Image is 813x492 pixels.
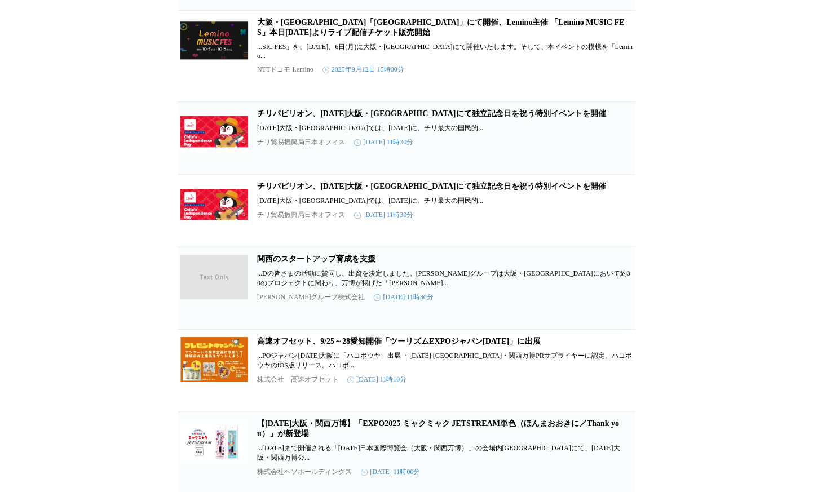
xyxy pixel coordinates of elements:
p: ...SIC FES」を、[DATE]、6日(月)に大阪・[GEOGRAPHIC_DATA]にて開催いたします。そして、本イベントの模様を「Lemino... [257,42,633,60]
p: チリ貿易振興局日本オフィス [257,138,345,147]
time: [DATE] 11時30分 [354,210,413,220]
img: 【2025大阪・関西万博】「EXPO2025 ミャクミャク JETSTREAM単色（ほんまおおきに／Thank you）」が新登場 [180,419,248,464]
p: 株式会社ヘソホールディングス [257,467,352,477]
a: チリパビリオン、[DATE]大阪・[GEOGRAPHIC_DATA]にて独立記念日を祝う特別イベントを開催 [257,182,606,190]
p: ...POジャパン[DATE]大阪に「ハコボウヤ」出展 ・[DATE] [GEOGRAPHIC_DATA]・関西万博PRサプライヤーに認定。ハコボウヤのiOS版リリース。ハコボ... [257,351,633,370]
a: 関西のスタートアップ育成を支援 [257,255,375,263]
p: 株式会社 高速オフセット [257,375,338,384]
img: チリパビリオン、2025年大阪・関西万博にて独立記念日を祝う特別イベントを開催 [180,181,248,227]
p: [PERSON_NAME]グループ株式会社 [257,292,365,302]
a: 高速オフセット、9/25～28愛知開催「ツーリズムEXPOジャパン[DATE]」に出展 [257,337,541,345]
img: 関西のスタートアップ育成を支援 [180,254,248,299]
time: [DATE] 11時00分 [361,467,420,477]
p: チリ貿易振興局日本オフィス [257,210,345,220]
time: [DATE] 11時30分 [374,292,433,302]
time: [DATE] 11時30分 [354,138,413,147]
img: 高速オフセット、9/25～28愛知開催「ツーリズムEXPOジャパン2025」に出展 [180,336,248,382]
p: [DATE]大阪・[GEOGRAPHIC_DATA]では、[DATE]に、チリ最大の国民的... [257,196,633,206]
img: チリパビリオン、2025年大阪・関西万博にて独立記念日を祝う特別イベントを開催 [180,109,248,154]
p: NTTドコモ Lemino [257,65,313,74]
img: 大阪・関西万博 EXPOアリーナ「Matsuri」にて開催、Lemino主催 「Lemino MUSIC FES」本日9月12日(金)よりライブ配信チケット販売開始 [180,17,248,63]
p: [DATE]大阪・[GEOGRAPHIC_DATA]では、[DATE]に、チリ最大の国民的... [257,123,633,133]
time: 2025年9月12日 15時00分 [322,65,404,74]
p: ...[DATE]まで開催される「[DATE]日本国際博覧会（大阪・関西万博）」の会場内[GEOGRAPHIC_DATA]にて、[DATE]大阪・関西万博公... [257,444,633,463]
a: チリパビリオン、[DATE]大阪・[GEOGRAPHIC_DATA]にて独立記念日を祝う特別イベントを開催 [257,109,606,118]
p: ...Dの皆さまの活動に賛同し、出資を決定しました。[PERSON_NAME]グループは大阪・[GEOGRAPHIC_DATA]において約30のプロジェクトに関わり、万博が掲げた「[PERSON... [257,269,633,288]
a: 大阪・[GEOGRAPHIC_DATA]「[GEOGRAPHIC_DATA]」にて開催、Lemino主催 「Lemino MUSIC FES」本日[DATE]よりライブ配信チケット販売開始 [257,18,624,37]
a: 【[DATE]大阪・関西万博】「EXPO2025 ミャクミャク JETSTREAM単色（ほんまおおきに／Thank you）」が新登場 [257,419,619,438]
time: [DATE] 11時10分 [347,375,406,384]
